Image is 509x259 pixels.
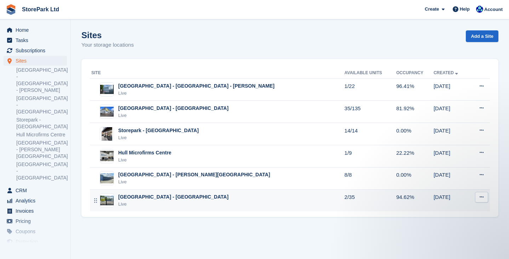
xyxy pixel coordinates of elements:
[344,67,396,79] th: Available Units
[102,127,112,141] img: Image of Storepark - Hull Central - K2 Tower site
[425,6,439,13] span: Create
[16,46,58,55] span: Subscriptions
[118,105,229,112] div: [GEOGRAPHIC_DATA] - [GEOGRAPHIC_DATA]
[16,117,67,130] a: Storepark - [GEOGRAPHIC_DATA]
[118,134,199,141] div: Live
[16,237,58,247] span: Protection
[344,78,396,101] td: 1/22
[118,149,171,157] div: Hull Microfirms Centre
[4,56,67,66] a: menu
[434,145,469,167] td: [DATE]
[476,6,483,13] img: Donna
[81,30,134,40] h1: Sites
[396,78,434,101] td: 96.41%
[4,206,67,216] a: menu
[344,123,396,145] td: 14/14
[4,226,67,236] a: menu
[16,56,58,66] span: Sites
[16,25,58,35] span: Home
[118,90,275,97] div: Live
[4,186,67,195] a: menu
[344,189,396,211] td: 2/35
[434,167,469,189] td: [DATE]
[4,216,67,226] a: menu
[118,171,270,178] div: [GEOGRAPHIC_DATA] - [PERSON_NAME][GEOGRAPHIC_DATA]
[16,95,67,115] a: [GEOGRAPHIC_DATA] - [GEOGRAPHIC_DATA]
[118,112,229,119] div: Live
[396,189,434,211] td: 94.62%
[466,30,498,42] a: Add a Site
[4,25,67,35] a: menu
[16,216,58,226] span: Pricing
[100,195,114,206] img: Image of Store Park - Hull West - Hessle site
[396,101,434,123] td: 81.92%
[396,145,434,167] td: 22.22%
[344,167,396,189] td: 8/8
[100,173,114,183] img: Image of Store Park - Hull - Clough Road site
[4,196,67,206] a: menu
[4,237,67,247] a: menu
[434,70,459,75] a: Created
[16,35,58,45] span: Tasks
[16,186,58,195] span: CRM
[90,67,344,79] th: Site
[460,6,470,13] span: Help
[16,161,67,181] a: [GEOGRAPHIC_DATA] - [GEOGRAPHIC_DATA]
[118,193,229,201] div: [GEOGRAPHIC_DATA] - [GEOGRAPHIC_DATA]
[118,201,229,208] div: Live
[434,189,469,211] td: [DATE]
[396,67,434,79] th: Occupancy
[344,101,396,123] td: 35/135
[16,196,58,206] span: Analytics
[16,226,58,236] span: Coupons
[118,82,275,90] div: [GEOGRAPHIC_DATA] - [GEOGRAPHIC_DATA] - [PERSON_NAME]
[100,85,114,94] img: Image of Store Park - Bridge Works - Stepney Lane site
[4,35,67,45] a: menu
[434,123,469,145] td: [DATE]
[434,101,469,123] td: [DATE]
[6,4,16,15] img: stora-icon-8386f47178a22dfd0bd8f6a31ec36ba5ce8667c1dd55bd0f319d3a0aa187defe.svg
[100,107,114,117] img: Image of Store Park - Hull East - Marfleet Avenue site
[100,151,114,161] img: Image of Hull Microfirms Centre site
[16,206,58,216] span: Invoices
[81,41,134,49] p: Your storage locations
[19,4,62,15] a: StorePark Ltd
[118,127,199,134] div: Storepark - [GEOGRAPHIC_DATA]
[396,167,434,189] td: 0.00%
[344,145,396,167] td: 1/9
[4,46,67,55] a: menu
[118,178,270,186] div: Live
[16,67,67,94] a: [GEOGRAPHIC_DATA] - [GEOGRAPHIC_DATA] - [PERSON_NAME]
[484,6,503,13] span: Account
[118,157,171,164] div: Live
[16,140,67,160] a: [GEOGRAPHIC_DATA] - [PERSON_NAME][GEOGRAPHIC_DATA]
[16,131,67,138] a: Hull Microfirms Centre
[434,78,469,101] td: [DATE]
[396,123,434,145] td: 0.00%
